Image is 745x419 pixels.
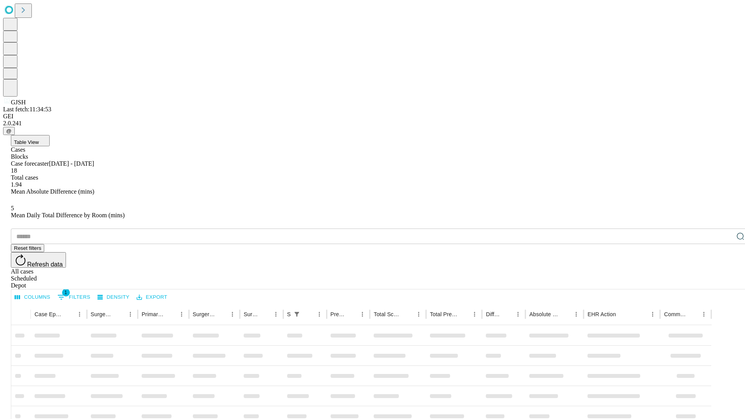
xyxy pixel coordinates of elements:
div: 1 active filter [291,309,302,320]
button: Menu [270,309,281,320]
button: Show filters [291,309,302,320]
button: Menu [698,309,709,320]
button: Sort [458,309,469,320]
span: @ [6,128,12,134]
button: Table View [11,135,50,146]
button: Menu [176,309,187,320]
div: Absolute Difference [529,311,559,317]
button: Menu [74,309,85,320]
button: Sort [502,309,513,320]
button: Menu [357,309,368,320]
span: Mean Daily Total Difference by Room (mins) [11,212,125,218]
div: Predicted In Room Duration [331,311,346,317]
button: Menu [647,309,658,320]
button: Sort [303,309,314,320]
button: Menu [513,309,523,320]
button: Sort [114,309,125,320]
div: Scheduled In Room Duration [287,311,291,317]
span: Mean Absolute Difference (mins) [11,188,94,195]
button: Menu [571,309,582,320]
button: Sort [260,309,270,320]
div: Case Epic Id [35,311,62,317]
button: Sort [617,309,627,320]
button: Menu [413,309,424,320]
span: 5 [11,205,14,211]
span: 1.94 [11,181,22,188]
button: Show filters [55,291,92,303]
div: Difference [486,311,501,317]
button: Sort [346,309,357,320]
span: Case forecaster [11,160,49,167]
button: Sort [216,309,227,320]
span: Last fetch: 11:34:53 [3,106,51,113]
button: Select columns [13,291,52,303]
button: Refresh data [11,252,66,268]
button: Reset filters [11,244,44,252]
span: Table View [14,139,39,145]
button: @ [3,127,15,135]
button: Sort [165,309,176,320]
button: Density [95,291,132,303]
button: Export [135,291,169,303]
button: Menu [227,309,238,320]
button: Sort [63,309,74,320]
span: Refresh data [27,261,63,268]
button: Menu [469,309,480,320]
div: Primary Service [142,311,164,317]
span: Total cases [11,174,38,181]
div: Surgeon Name [91,311,113,317]
button: Sort [688,309,698,320]
span: 1 [62,289,70,296]
button: Menu [314,309,325,320]
button: Menu [125,309,136,320]
div: EHR Action [587,311,616,317]
span: [DATE] - [DATE] [49,160,94,167]
div: Comments [664,311,686,317]
span: Reset filters [14,245,41,251]
button: Sort [560,309,571,320]
div: GEI [3,113,742,120]
span: 18 [11,167,17,174]
div: Surgery Name [193,311,215,317]
span: GJSH [11,99,26,106]
button: Sort [402,309,413,320]
div: Surgery Date [244,311,259,317]
div: Total Predicted Duration [430,311,458,317]
div: 2.0.241 [3,120,742,127]
div: Total Scheduled Duration [374,311,402,317]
